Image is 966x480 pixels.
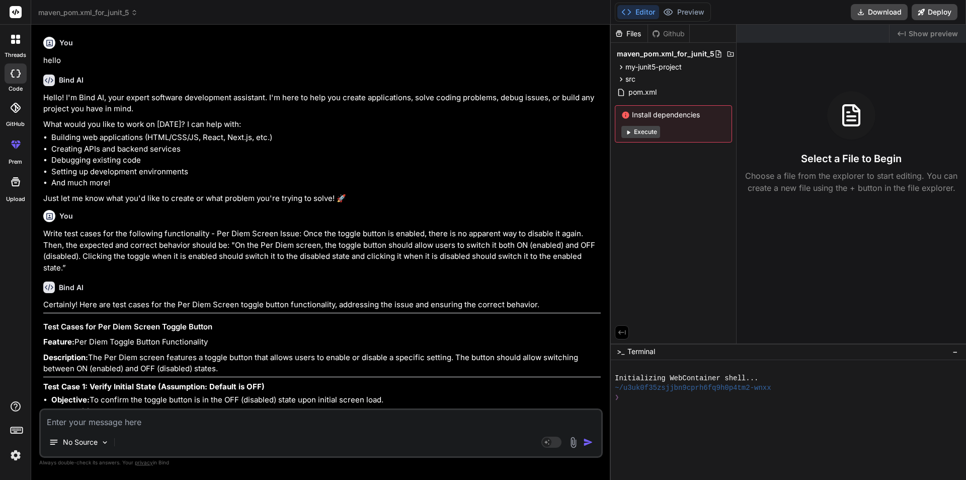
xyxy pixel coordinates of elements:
[51,177,601,189] li: And much more!
[101,438,109,447] img: Pick Models
[43,228,601,273] p: Write test cases for the following functionality - Per Diem Screen Issue: Once the toggle button ...
[583,437,593,447] img: icon
[51,395,90,404] strong: Objective:
[611,29,648,39] div: Files
[59,38,73,48] h6: You
[621,110,726,120] span: Install dependencies
[5,51,26,59] label: threads
[43,353,88,362] strong: Description:
[615,383,771,393] span: ~/u3uk0f35zsjjbn9cprh6fq9h0p4tm2-wnxx
[952,347,958,357] span: −
[617,347,624,357] span: >_
[659,5,708,19] button: Preview
[6,195,25,203] label: Upload
[648,29,689,39] div: Github
[625,62,682,72] span: my-junit5-project
[51,144,601,155] li: Creating APIs and backend services
[6,120,25,128] label: GitHub
[51,166,601,178] li: Setting up development environments
[909,29,958,39] span: Show preview
[851,4,908,20] button: Download
[568,437,579,448] img: attachment
[51,132,601,144] li: Building web applications (HTML/CSS/JS, React, Next.js, etc.)
[9,85,23,93] label: code
[621,126,660,138] button: Execute
[617,49,714,59] span: maven_pom.xml_for_junit_5
[43,193,601,204] p: Just let me know what you'd like to create or what problem you're trying to solve! 🚀
[63,437,98,447] p: No Source
[801,152,902,166] h3: Select a File to Begin
[7,447,24,464] img: settings
[625,74,635,84] span: src
[615,393,620,402] span: ❯
[617,5,659,19] button: Editor
[43,55,601,66] p: hello
[59,211,73,221] h6: You
[627,86,658,98] span: pom.xml
[43,119,601,130] p: What would you like to work on [DATE]? I can help with:
[135,459,153,465] span: privacy
[51,394,601,406] li: To confirm the toggle button is in the OFF (disabled) state upon initial screen load.
[43,382,265,391] strong: Test Case 1: Verify Initial State (Assumption: Default is OFF)
[38,8,138,18] span: maven_pom.xml_for_junit_5
[51,155,601,166] li: Debugging existing code
[950,344,960,360] button: −
[51,406,105,416] strong: Preconditions:
[39,458,603,467] p: Always double-check its answers. Your in Bind
[43,92,601,115] p: Hello! I'm Bind AI, your expert software development assistant. I'm here to help you create appli...
[627,347,655,357] span: Terminal
[9,158,22,166] label: prem
[43,321,601,333] h3: Test Cases for Per Diem Screen Toggle Button
[615,374,758,383] span: Initializing WebContainer shell...
[43,352,601,375] p: The Per Diem screen features a toggle button that allows users to enable or disable a specific se...
[912,4,957,20] button: Deploy
[43,336,601,348] p: Per Diem Toggle Button Functionality
[59,75,84,85] h6: Bind AI
[43,299,601,311] p: Certainly! Here are test cases for the Per Diem Screen toggle button functionality, addressing th...
[43,337,74,347] strong: Feature:
[59,283,84,293] h6: Bind AI
[739,170,964,194] p: Choose a file from the explorer to start editing. You can create a new file using the + button in...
